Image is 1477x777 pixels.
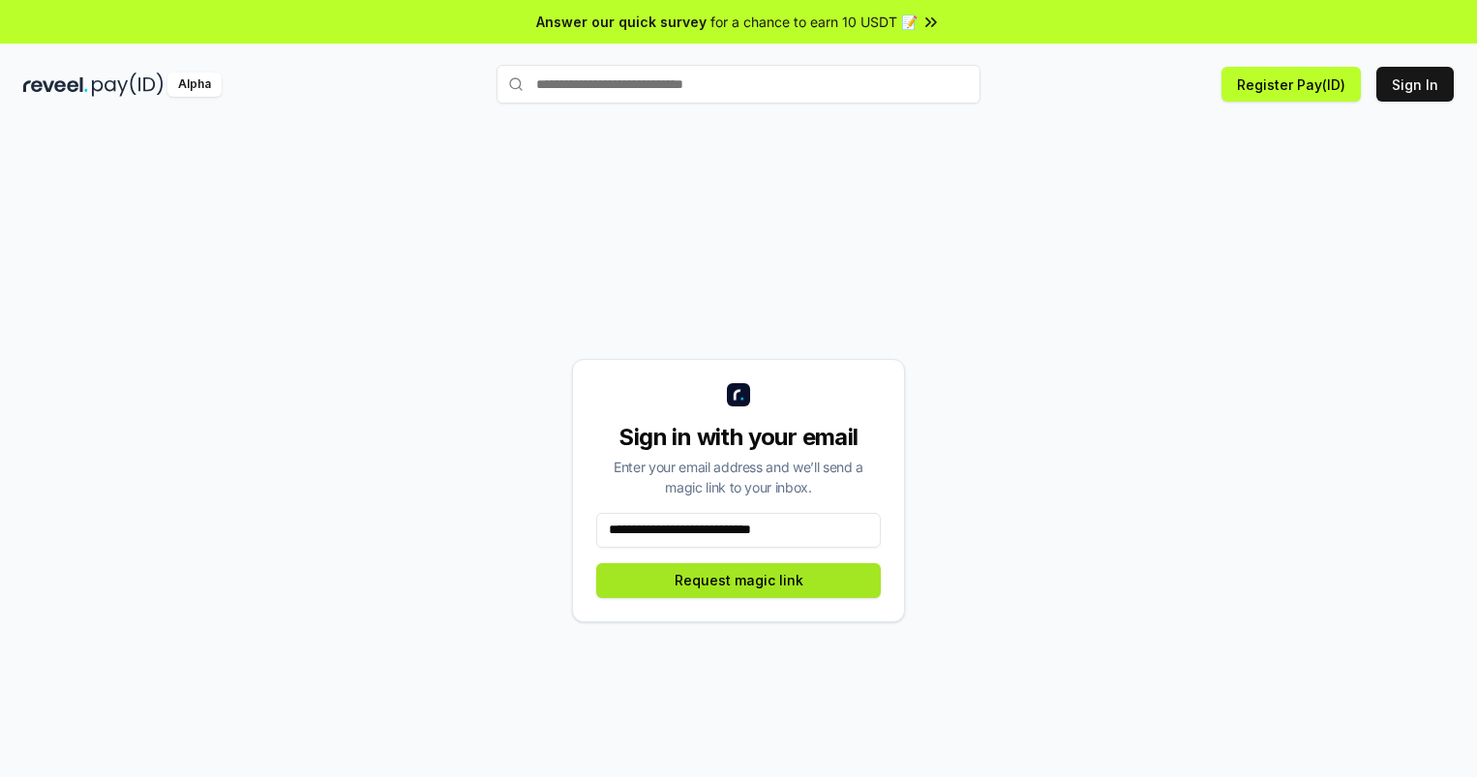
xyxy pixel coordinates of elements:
span: for a chance to earn 10 USDT 📝 [710,12,918,32]
div: Enter your email address and we’ll send a magic link to your inbox. [596,457,881,497]
div: Alpha [167,73,222,97]
img: pay_id [92,73,164,97]
span: Answer our quick survey [536,12,707,32]
div: Sign in with your email [596,422,881,453]
button: Register Pay(ID) [1221,67,1361,102]
button: Sign In [1376,67,1454,102]
button: Request magic link [596,563,881,598]
img: reveel_dark [23,73,88,97]
img: logo_small [727,383,750,406]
